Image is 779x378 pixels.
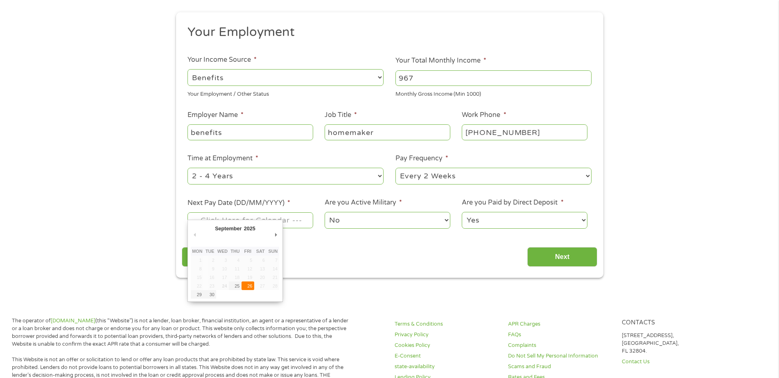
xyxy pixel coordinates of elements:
[395,352,498,360] a: E-Consent
[187,111,244,119] label: Employer Name
[192,249,202,254] abbr: Monday
[217,249,228,254] abbr: Wednesday
[187,199,290,207] label: Next Pay Date (DD/MM/YYYY)
[230,249,239,254] abbr: Thursday
[325,111,357,119] label: Job Title
[182,247,252,267] input: Back
[243,223,256,234] div: 2025
[187,24,585,40] h2: Your Employment
[191,229,198,240] button: Previous Month
[508,342,612,349] a: Complaints
[395,342,498,349] a: Cookies Policy
[242,281,254,290] button: 26
[462,124,587,140] input: (231) 754-4010
[272,229,279,240] button: Next Month
[187,56,257,64] label: Your Income Source
[395,88,592,99] div: Monthly Gross Income (Min 1000)
[622,319,725,327] h4: Contacts
[187,212,313,228] input: Use the arrow keys to pick a date
[191,290,203,299] button: 29
[508,363,612,371] a: Scams and Fraud
[508,331,612,339] a: FAQs
[203,290,216,299] button: 30
[325,124,450,140] input: Cashier
[395,320,498,328] a: Terms & Conditions
[622,332,725,355] p: [STREET_ADDRESS], [GEOGRAPHIC_DATA], FL 32804.
[256,249,265,254] abbr: Saturday
[12,317,353,348] p: The operator of (this “Website”) is not a lender, loan broker, financial institution, an agent or...
[187,124,313,140] input: Walmart
[527,247,597,267] input: Next
[395,70,592,86] input: 1800
[244,249,251,254] abbr: Friday
[395,154,448,163] label: Pay Frequency
[462,198,563,207] label: Are you Paid by Direct Deposit
[214,223,243,234] div: September
[395,363,498,371] a: state-availability
[508,320,612,328] a: APR Charges
[395,56,486,65] label: Your Total Monthly Income
[229,281,242,290] button: 25
[205,249,215,254] abbr: Tuesday
[508,352,612,360] a: Do Not Sell My Personal Information
[269,249,278,254] abbr: Sunday
[462,111,506,119] label: Work Phone
[325,198,402,207] label: Are you Active Military
[187,154,258,163] label: Time at Employment
[51,317,95,324] a: [DOMAIN_NAME]
[622,358,725,366] a: Contact Us
[395,331,498,339] a: Privacy Policy
[187,88,384,99] div: Your Employment / Other Status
